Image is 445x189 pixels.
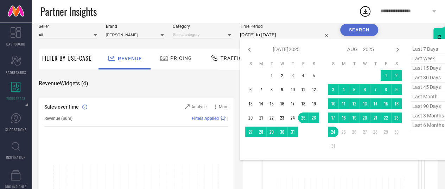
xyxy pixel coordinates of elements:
[118,56,142,61] span: Revenue
[328,61,338,67] th: Sunday
[240,31,331,39] input: Select time period
[349,112,360,123] td: Tue Aug 19 2025
[192,116,219,121] span: Filters Applied
[39,24,97,29] span: Seller
[360,84,370,95] td: Wed Aug 06 2025
[245,45,254,54] div: Previous month
[277,61,287,67] th: Wednesday
[370,112,381,123] td: Thu Aug 21 2025
[245,127,256,137] td: Sun Jul 27 2025
[42,54,91,62] span: Filter By Use-Case
[338,61,349,67] th: Monday
[359,5,371,18] div: Open download list
[391,98,402,109] td: Sat Aug 16 2025
[381,70,391,81] td: Fri Aug 01 2025
[370,98,381,109] td: Thu Aug 14 2025
[6,41,25,47] span: DASHBOARD
[287,127,298,137] td: Thu Jul 31 2025
[360,61,370,67] th: Wednesday
[298,112,309,123] td: Fri Jul 25 2025
[245,61,256,67] th: Sunday
[338,98,349,109] td: Mon Aug 11 2025
[287,98,298,109] td: Thu Jul 17 2025
[266,84,277,95] td: Tue Jul 08 2025
[287,112,298,123] td: Thu Jul 24 2025
[309,70,319,81] td: Sat Jul 05 2025
[381,84,391,95] td: Fri Aug 08 2025
[381,61,391,67] th: Friday
[391,84,402,95] td: Sat Aug 09 2025
[381,112,391,123] td: Fri Aug 22 2025
[266,70,277,81] td: Tue Jul 01 2025
[393,45,402,54] div: Next month
[6,154,26,160] span: INSPIRATION
[338,84,349,95] td: Mon Aug 04 2025
[227,116,228,121] span: |
[256,112,266,123] td: Mon Jul 21 2025
[298,70,309,81] td: Fri Jul 04 2025
[349,84,360,95] td: Tue Aug 05 2025
[328,84,338,95] td: Sun Aug 03 2025
[309,98,319,109] td: Sat Jul 19 2025
[185,104,190,109] svg: Zoom
[328,127,338,137] td: Sun Aug 24 2025
[309,61,319,67] th: Saturday
[256,61,266,67] th: Monday
[349,61,360,67] th: Tuesday
[328,112,338,123] td: Sun Aug 17 2025
[298,61,309,67] th: Friday
[39,80,88,87] span: Revenue Widgets ( 4 )
[287,70,298,81] td: Thu Jul 03 2025
[191,104,206,109] span: Analyse
[266,98,277,109] td: Tue Jul 15 2025
[391,61,402,67] th: Saturday
[256,98,266,109] td: Mon Jul 14 2025
[349,127,360,137] td: Tue Aug 26 2025
[328,98,338,109] td: Sun Aug 10 2025
[277,98,287,109] td: Wed Jul 16 2025
[287,84,298,95] td: Thu Jul 10 2025
[370,84,381,95] td: Thu Aug 07 2025
[309,84,319,95] td: Sat Jul 12 2025
[6,70,26,75] span: SCORECARDS
[256,84,266,95] td: Mon Jul 07 2025
[287,61,298,67] th: Thursday
[360,98,370,109] td: Wed Aug 13 2025
[44,116,72,121] span: Revenue (Sum)
[338,127,349,137] td: Mon Aug 25 2025
[245,84,256,95] td: Sun Jul 06 2025
[391,70,402,81] td: Sat Aug 02 2025
[245,112,256,123] td: Sun Jul 20 2025
[360,112,370,123] td: Wed Aug 20 2025
[370,61,381,67] th: Thursday
[170,55,192,61] span: Pricing
[173,24,231,29] span: Category
[277,70,287,81] td: Wed Jul 02 2025
[277,84,287,95] td: Wed Jul 09 2025
[277,127,287,137] td: Wed Jul 30 2025
[221,55,242,61] span: Traffic
[266,61,277,67] th: Tuesday
[360,127,370,137] td: Wed Aug 27 2025
[173,31,231,38] input: Select category
[256,127,266,137] td: Mon Jul 28 2025
[106,24,164,29] span: Brand
[245,98,256,109] td: Sun Jul 13 2025
[381,98,391,109] td: Fri Aug 15 2025
[40,4,97,19] span: Partner Insights
[266,127,277,137] td: Tue Jul 29 2025
[340,24,378,36] button: Search
[391,127,402,137] td: Sat Aug 30 2025
[219,104,228,109] span: More
[381,127,391,137] td: Fri Aug 29 2025
[298,84,309,95] td: Fri Jul 11 2025
[309,112,319,123] td: Sat Jul 26 2025
[277,112,287,123] td: Wed Jul 23 2025
[298,98,309,109] td: Fri Jul 18 2025
[328,141,338,151] td: Sun Aug 31 2025
[266,112,277,123] td: Tue Jul 22 2025
[5,127,27,132] span: SUGGESTIONS
[349,98,360,109] td: Tue Aug 12 2025
[370,127,381,137] td: Thu Aug 28 2025
[44,104,79,110] span: Sales over time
